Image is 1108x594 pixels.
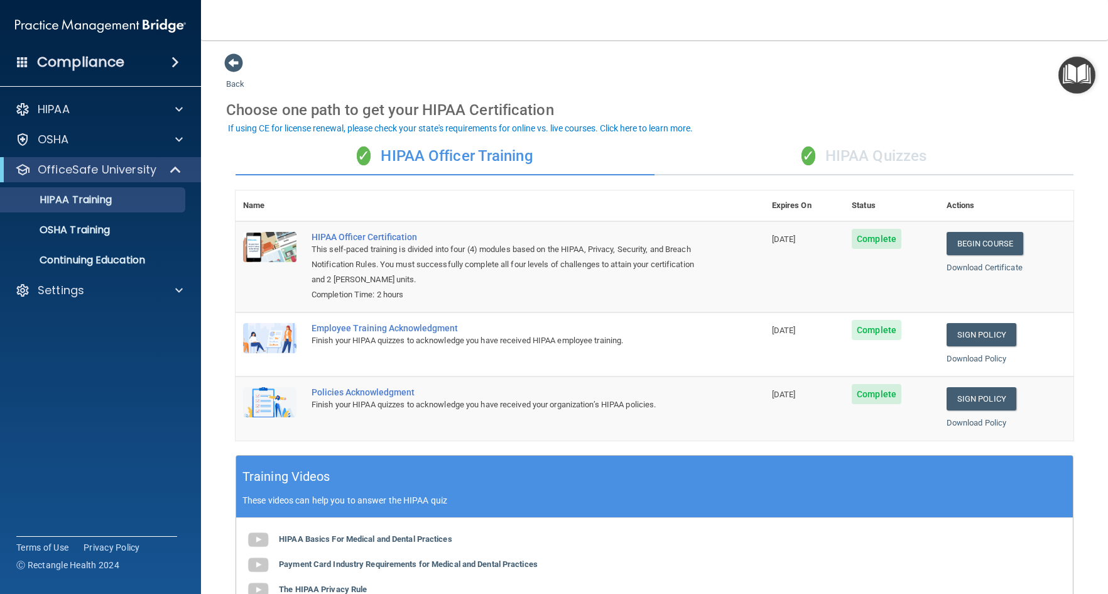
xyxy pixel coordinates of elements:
p: Settings [38,283,84,298]
span: ✓ [801,146,815,165]
h5: Training Videos [242,466,330,488]
button: If using CE for license renewal, please check your state's requirements for online vs. live cours... [226,122,695,135]
p: HIPAA [38,102,70,117]
span: [DATE] [772,234,796,244]
b: Payment Card Industry Requirements for Medical and Dental Practices [279,559,538,569]
p: Continuing Education [8,254,180,267]
p: These videos can help you to answer the HIPAA quiz [242,495,1067,505]
span: Complete [852,384,901,404]
img: gray_youtube_icon.38fcd6cc.png [246,553,271,578]
a: Sign Policy [947,387,1016,410]
div: If using CE for license renewal, please check your state's requirements for online vs. live cours... [228,124,693,133]
a: Back [226,64,244,89]
span: ✓ [357,146,371,165]
img: PMB logo [15,13,186,38]
a: Download Certificate [947,263,1023,272]
th: Name [236,190,304,221]
div: Choose one path to get your HIPAA Certification [226,92,1083,128]
span: Complete [852,229,901,249]
th: Actions [939,190,1073,221]
div: Finish your HIPAA quizzes to acknowledge you have received your organization’s HIPAA policies. [312,397,702,412]
b: The HIPAA Privacy Rule [279,585,367,594]
div: HIPAA Quizzes [654,138,1073,175]
a: Terms of Use [16,541,68,554]
a: OSHA [15,132,183,147]
b: HIPAA Basics For Medical and Dental Practices [279,534,452,544]
button: Open Resource Center [1058,57,1095,94]
a: Privacy Policy [84,541,140,554]
th: Expires On [764,190,844,221]
a: Settings [15,283,183,298]
div: Policies Acknowledgment [312,387,702,397]
h4: Compliance [37,53,124,71]
a: OfficeSafe University [15,162,182,177]
span: Complete [852,320,901,340]
span: Ⓒ Rectangle Health 2024 [16,559,119,571]
a: Begin Course [947,232,1023,255]
div: Finish your HIPAA quizzes to acknowledge you have received HIPAA employee training. [312,333,702,348]
p: OfficeSafe University [38,162,156,177]
th: Status [844,190,939,221]
a: Download Policy [947,354,1007,363]
div: Employee Training Acknowledgment [312,323,702,333]
span: [DATE] [772,326,796,335]
p: OSHA [38,132,69,147]
a: Download Policy [947,418,1007,427]
a: Sign Policy [947,323,1016,346]
a: HIPAA [15,102,183,117]
div: Completion Time: 2 hours [312,287,702,302]
span: [DATE] [772,390,796,399]
a: HIPAA Officer Certification [312,232,702,242]
div: HIPAA Officer Training [236,138,654,175]
p: HIPAA Training [8,194,112,206]
div: This self-paced training is divided into four (4) modules based on the HIPAA, Privacy, Security, ... [312,242,702,287]
p: OSHA Training [8,224,110,236]
img: gray_youtube_icon.38fcd6cc.png [246,527,271,553]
